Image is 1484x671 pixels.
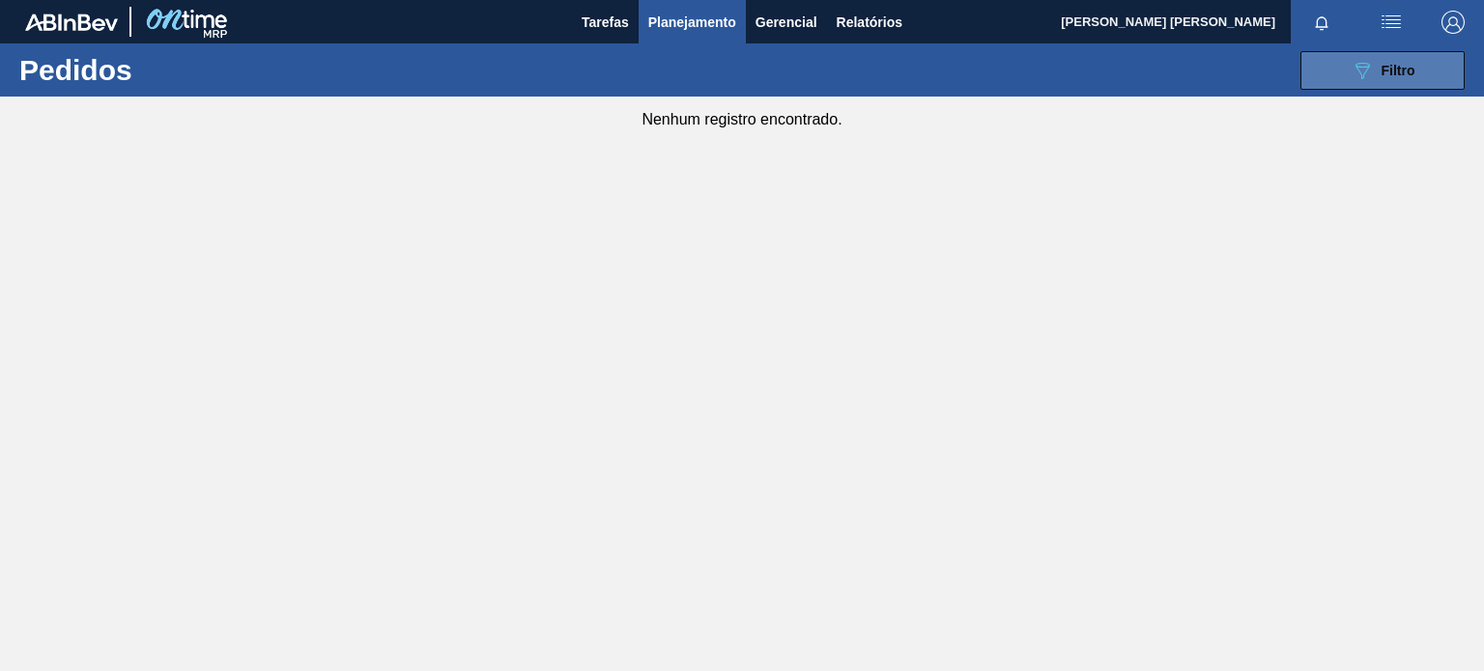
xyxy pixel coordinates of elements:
span: Gerencial [756,11,817,34]
span: Filtro [1382,63,1415,78]
span: Tarefas [582,11,629,34]
button: Filtro [1300,51,1465,90]
button: Notificações [1291,9,1353,36]
span: Planejamento [648,11,736,34]
img: TNhmsLtSVTkK8tSr43FrP2fwEKptu5GPRR3wAAAABJRU5ErkJggg== [25,14,118,31]
span: Relatórios [837,11,902,34]
img: userActions [1380,11,1403,34]
img: Logout [1441,11,1465,34]
h1: Pedidos [19,59,297,81]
